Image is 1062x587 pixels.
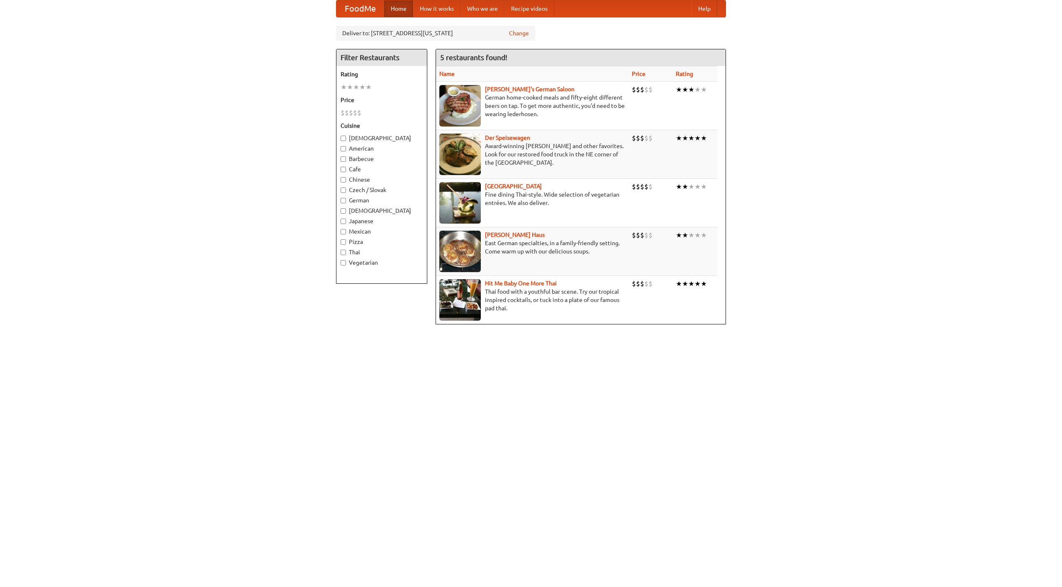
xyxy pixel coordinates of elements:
img: babythai.jpg [439,279,481,321]
li: $ [632,85,636,94]
a: [GEOGRAPHIC_DATA] [485,183,542,190]
a: [PERSON_NAME] Haus [485,231,545,238]
li: ★ [701,279,707,288]
li: $ [644,85,648,94]
label: Japanese [341,217,423,225]
div: Deliver to: [STREET_ADDRESS][US_STATE] [336,26,535,41]
input: Cafe [341,167,346,172]
p: Fine dining Thai-style. Wide selection of vegetarian entrées. We also deliver. [439,190,625,207]
a: FoodMe [336,0,384,17]
label: Thai [341,248,423,256]
li: ★ [688,231,694,240]
label: Chinese [341,175,423,184]
li: ★ [682,182,688,191]
label: Czech / Slovak [341,186,423,194]
li: $ [632,134,636,143]
li: ★ [682,231,688,240]
a: Name [439,71,455,77]
li: ★ [701,231,707,240]
input: American [341,146,346,151]
li: ★ [682,85,688,94]
h5: Cuisine [341,122,423,130]
a: Home [384,0,413,17]
h5: Rating [341,70,423,78]
a: Hit Me Baby One More Thai [485,280,557,287]
li: ★ [341,83,347,92]
li: ★ [688,182,694,191]
li: $ [349,108,353,117]
img: speisewagen.jpg [439,134,481,175]
img: esthers.jpg [439,85,481,127]
li: ★ [688,279,694,288]
input: Czech / Slovak [341,188,346,193]
input: German [341,198,346,203]
li: $ [636,182,640,191]
li: ★ [359,83,365,92]
li: ★ [353,83,359,92]
input: Pizza [341,239,346,245]
li: ★ [688,134,694,143]
input: [DEMOGRAPHIC_DATA] [341,208,346,214]
li: $ [636,279,640,288]
li: ★ [701,182,707,191]
li: $ [640,182,644,191]
a: Rating [676,71,693,77]
img: satay.jpg [439,182,481,224]
li: $ [357,108,361,117]
input: Japanese [341,219,346,224]
li: $ [648,182,653,191]
a: Who we are [460,0,504,17]
li: $ [345,108,349,117]
li: $ [632,279,636,288]
li: $ [648,279,653,288]
li: ★ [694,231,701,240]
h4: Filter Restaurants [336,49,427,66]
li: $ [632,182,636,191]
h5: Price [341,96,423,104]
label: Vegetarian [341,258,423,267]
li: $ [648,85,653,94]
input: Chinese [341,177,346,183]
a: Der Speisewagen [485,134,530,141]
input: Mexican [341,229,346,234]
li: ★ [347,83,353,92]
li: $ [636,231,640,240]
input: Vegetarian [341,260,346,265]
li: $ [353,108,357,117]
li: $ [341,108,345,117]
img: kohlhaus.jpg [439,231,481,272]
label: Pizza [341,238,423,246]
label: Barbecue [341,155,423,163]
a: How it works [413,0,460,17]
a: [PERSON_NAME]'s German Saloon [485,86,575,93]
li: ★ [694,279,701,288]
label: [DEMOGRAPHIC_DATA] [341,134,423,142]
li: $ [644,182,648,191]
p: German home-cooked meals and fifty-eight different beers on tap. To get more authentic, you'd nee... [439,93,625,118]
li: ★ [694,134,701,143]
li: $ [648,231,653,240]
p: East German specialties, in a family-friendly setting. Come warm up with our delicious soups. [439,239,625,256]
input: [DEMOGRAPHIC_DATA] [341,136,346,141]
li: ★ [682,279,688,288]
p: Award-winning [PERSON_NAME] and other favorites. Look for our restored food truck in the NE corne... [439,142,625,167]
li: ★ [682,134,688,143]
label: American [341,144,423,153]
li: $ [640,279,644,288]
li: $ [640,134,644,143]
li: $ [640,231,644,240]
li: ★ [676,231,682,240]
a: Recipe videos [504,0,554,17]
li: ★ [676,182,682,191]
label: Cafe [341,165,423,173]
li: $ [644,134,648,143]
label: German [341,196,423,205]
label: [DEMOGRAPHIC_DATA] [341,207,423,215]
li: ★ [688,85,694,94]
li: ★ [694,85,701,94]
li: ★ [676,134,682,143]
a: Help [692,0,717,17]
